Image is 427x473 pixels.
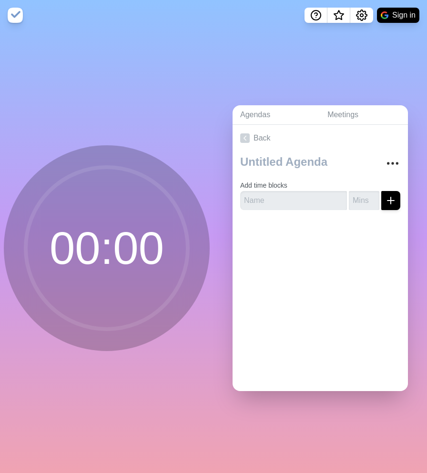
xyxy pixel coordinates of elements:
a: Agendas [233,105,320,125]
label: Add time blocks [240,181,287,189]
a: Back [233,125,408,151]
input: Name [240,191,347,210]
button: Sign in [377,8,419,23]
button: What’s new [327,8,350,23]
a: Meetings [320,105,408,125]
input: Mins [349,191,379,210]
button: Help [305,8,327,23]
img: google logo [381,11,388,19]
button: Settings [350,8,373,23]
button: More [383,154,402,173]
img: timeblocks logo [8,8,23,23]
